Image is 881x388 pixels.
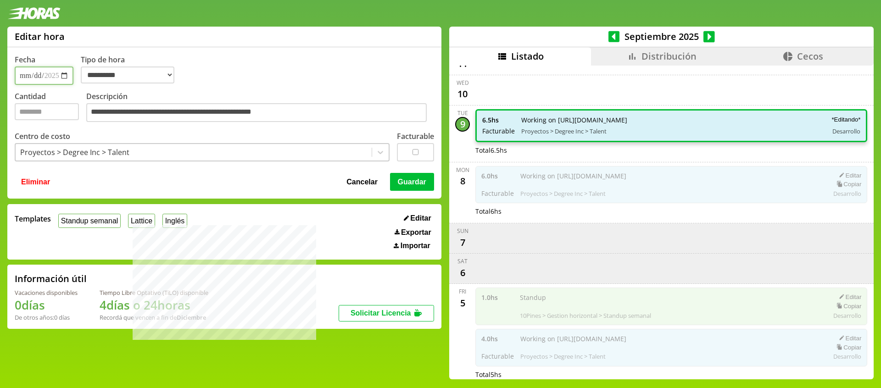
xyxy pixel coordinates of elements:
[7,7,61,19] img: logotipo
[455,235,470,249] div: 7
[797,50,823,62] span: Cecos
[100,313,208,321] div: Recordá que vencen a fin de
[455,117,470,132] div: 9
[339,305,434,321] button: Solicitar Licencia
[641,50,697,62] span: Distribución
[457,79,469,87] div: Wed
[81,55,182,85] label: Tipo de hora
[20,147,129,157] div: Proyectos > Degree Inc > Talent
[410,214,431,222] span: Editar
[511,50,544,62] span: Listado
[15,91,86,125] label: Cantidad
[58,214,121,228] button: Standup semanal
[15,297,78,313] h1: 0 días
[15,272,87,285] h2: Información útil
[457,109,468,117] div: Tue
[15,214,51,224] span: Templates
[344,173,380,190] button: Cancelar
[619,30,703,43] span: Septiembre 2025
[15,313,78,321] div: De otros años: 0 días
[15,131,70,141] label: Centro de costo
[455,87,470,101] div: 10
[15,30,65,43] h1: Editar hora
[397,131,434,141] label: Facturable
[449,66,874,378] div: scrollable content
[455,174,470,188] div: 8
[401,214,434,223] button: Editar
[390,173,434,190] button: Guardar
[456,166,469,174] div: Mon
[401,242,430,250] span: Importar
[475,207,867,216] div: Total 6 hs
[86,103,427,122] textarea: Descripción
[15,288,78,297] div: Vacaciones disponibles
[18,173,53,190] button: Eliminar
[81,67,174,83] select: Tipo de hora
[457,257,468,265] div: Sat
[86,91,434,125] label: Descripción
[401,228,431,237] span: Exportar
[177,313,206,321] b: Diciembre
[15,55,35,65] label: Fecha
[100,288,208,297] div: Tiempo Libre Optativo (TiLO) disponible
[475,370,867,379] div: Total 5 hs
[351,309,411,317] span: Solicitar Licencia
[162,214,187,228] button: Inglés
[457,227,468,235] div: Sun
[100,297,208,313] h1: 4 días o 24 horas
[475,146,867,155] div: Total 6.5 hs
[455,295,470,310] div: 5
[459,288,466,295] div: Fri
[15,103,79,120] input: Cantidad
[392,228,434,237] button: Exportar
[128,214,155,228] button: Lattice
[455,265,470,280] div: 6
